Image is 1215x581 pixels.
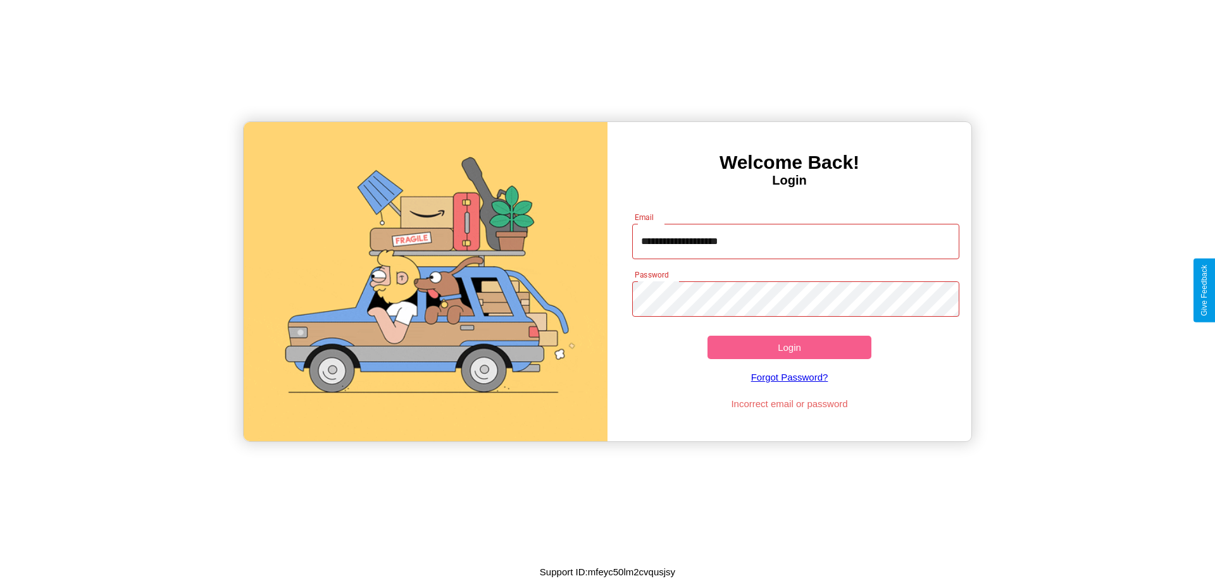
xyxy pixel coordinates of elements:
[244,122,607,441] img: gif
[1200,265,1209,316] div: Give Feedback
[540,563,675,580] p: Support ID: mfeyc50lm2cvqusjsy
[635,269,668,280] label: Password
[607,173,971,188] h4: Login
[707,336,871,359] button: Login
[626,395,954,412] p: Incorrect email or password
[626,359,954,395] a: Forgot Password?
[607,152,971,173] h3: Welcome Back!
[635,212,654,223] label: Email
